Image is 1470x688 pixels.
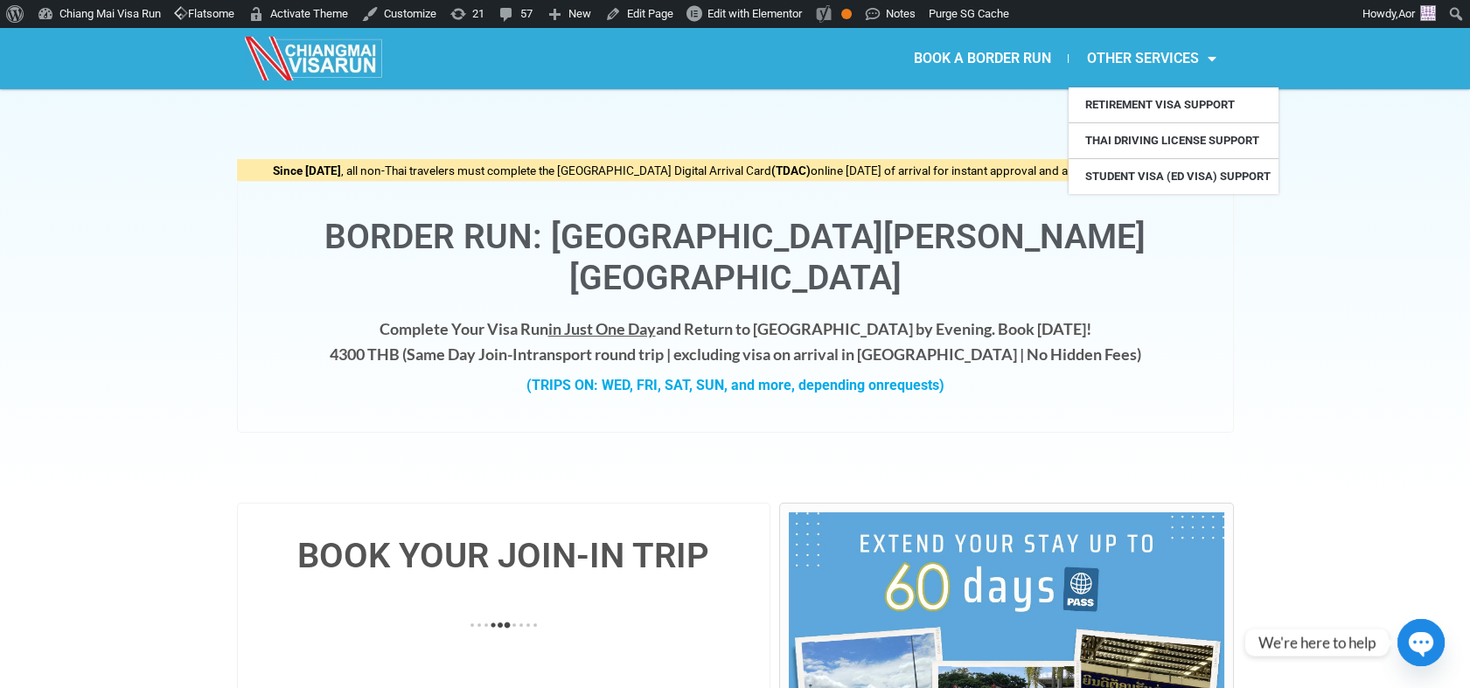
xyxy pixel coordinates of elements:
[895,38,1068,79] a: BOOK A BORDER RUN
[1069,87,1278,122] a: Retirement Visa Support
[884,377,944,393] span: requests)
[273,163,341,177] strong: Since [DATE]
[255,539,753,573] h4: BOOK YOUR JOIN-IN TRIP
[735,38,1233,79] nav: Menu
[1069,38,1233,79] a: OTHER SERVICES
[1398,7,1415,20] span: Aor
[771,163,811,177] strong: (TDAC)
[707,7,802,20] span: Edit with Elementor
[1069,123,1278,158] a: Thai Driving License Support
[273,163,1198,177] span: , all non-Thai travelers must complete the [GEOGRAPHIC_DATA] Digital Arrival Card online [DATE] o...
[1069,87,1278,194] ul: OTHER SERVICES
[548,319,656,338] span: in Just One Day
[841,9,852,19] div: OK
[1069,159,1278,194] a: Student Visa (ED Visa) Support
[526,377,944,393] strong: (TRIPS ON: WED, FRI, SAT, SUN, and more, depending on
[407,344,526,364] strong: Same Day Join-In
[255,316,1216,367] h4: Complete Your Visa Run and Return to [GEOGRAPHIC_DATA] by Evening. Book [DATE]! 4300 THB ( transp...
[255,217,1216,299] h1: Border Run: [GEOGRAPHIC_DATA][PERSON_NAME][GEOGRAPHIC_DATA]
